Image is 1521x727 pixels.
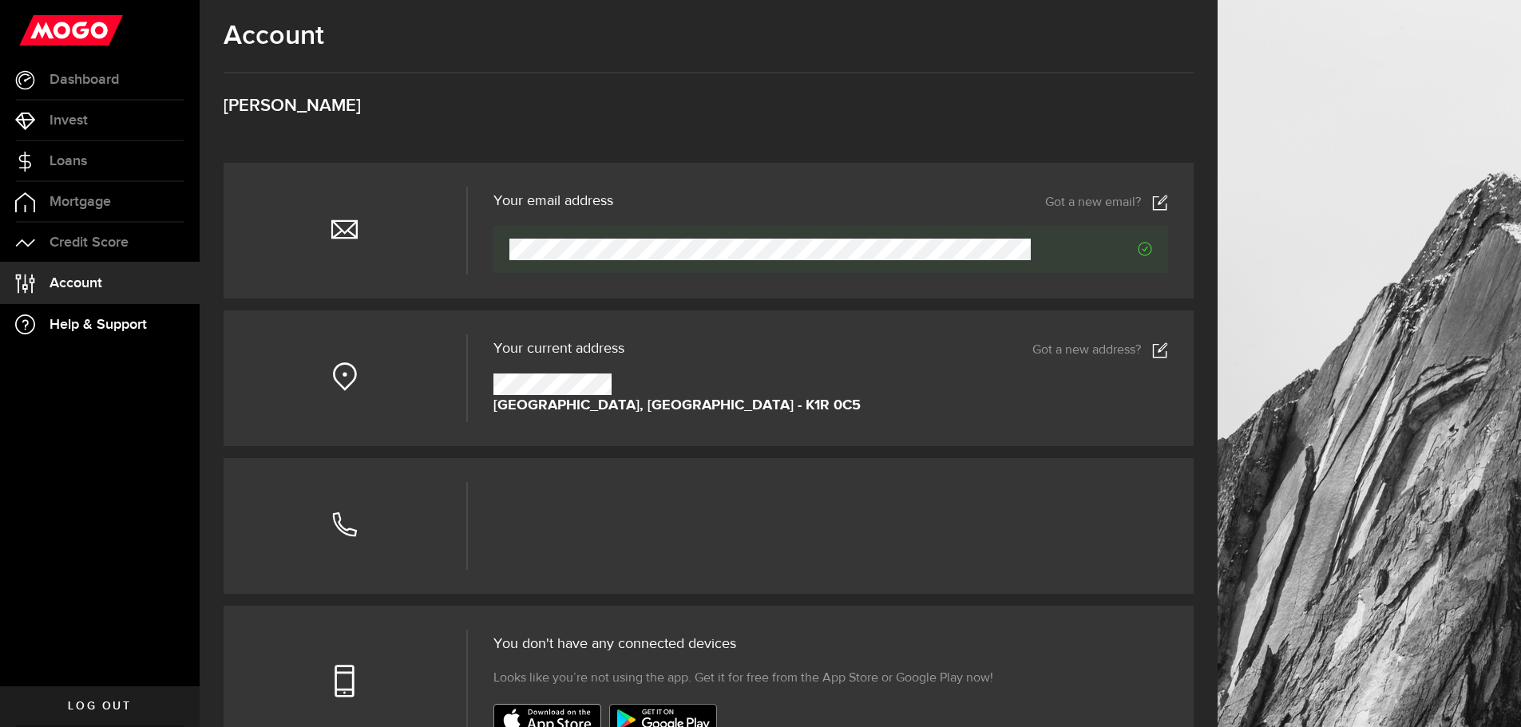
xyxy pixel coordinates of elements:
span: Verified [1031,242,1152,256]
span: Account [50,276,102,290]
span: Loans [50,154,87,168]
span: Your current address [493,342,624,356]
h3: Your email address [493,194,613,208]
span: Mortgage [50,195,111,209]
h1: Account [224,20,1194,52]
span: Looks like you’re not using the app. Get it for free from the App Store or Google Play now! [493,669,993,688]
span: You don't have any connected devices [493,637,736,651]
h3: [PERSON_NAME] [224,97,1194,115]
span: Dashboard [50,73,119,87]
a: Got a new address? [1032,342,1168,358]
span: Log out [68,701,131,712]
span: Credit Score [50,235,129,250]
span: Help & Support [50,318,147,332]
button: Open LiveChat chat widget [13,6,61,54]
span: Invest [50,113,88,128]
strong: [GEOGRAPHIC_DATA], [GEOGRAPHIC_DATA] - K1R 0C5 [493,395,861,417]
a: Got a new email? [1045,195,1168,211]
